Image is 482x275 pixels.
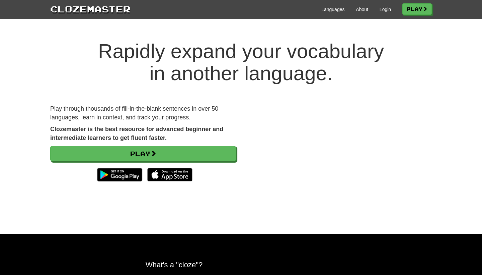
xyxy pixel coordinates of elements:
[402,3,432,15] a: Play
[50,3,131,15] a: Clozemaster
[50,146,236,161] a: Play
[146,261,336,269] h2: What's a "cloze"?
[321,6,344,13] a: Languages
[356,6,368,13] a: About
[94,165,146,185] img: Get it on Google Play
[147,168,192,181] img: Download_on_the_App_Store_Badge_US-UK_135x40-25178aeef6eb6b83b96f5f2d004eda3bffbb37122de64afbaef7...
[50,105,236,122] p: Play through thousands of fill-in-the-blank sentences in over 50 languages, learn in context, and...
[380,6,391,13] a: Login
[50,126,223,141] strong: Clozemaster is the best resource for advanced beginner and intermediate learners to get fluent fa...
